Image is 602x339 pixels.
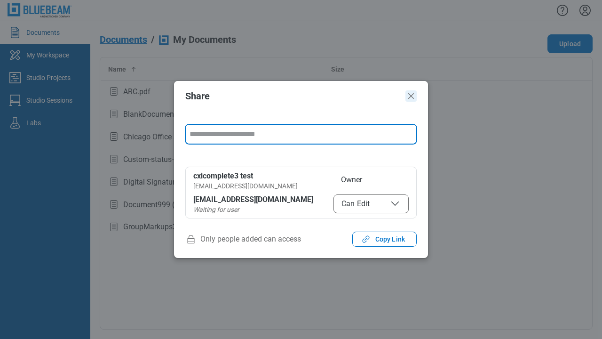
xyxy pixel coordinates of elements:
[333,171,409,191] span: Owner
[193,171,330,181] div: cxicomplete3 test
[375,234,405,244] span: Copy Link
[185,124,417,155] form: form
[405,90,417,102] button: Close
[193,181,330,191] div: [EMAIL_ADDRESS][DOMAIN_NAME]
[341,198,401,210] span: Can Edit
[185,91,402,101] h2: Share
[352,232,417,247] button: Copy Link
[333,194,409,213] button: Can Edit
[193,194,316,205] div: [EMAIL_ADDRESS][DOMAIN_NAME]
[185,232,301,247] span: Only people added can access
[193,205,330,214] div: Waiting for user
